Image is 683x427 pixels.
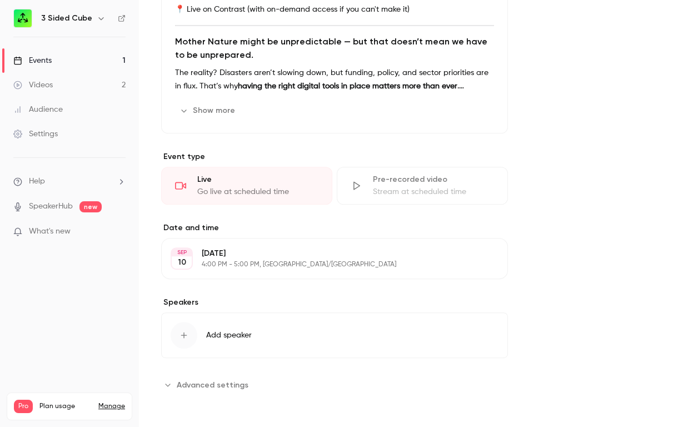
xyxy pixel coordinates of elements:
[98,402,125,411] a: Manage
[175,66,494,93] p: The reality? Disasters aren’t slowing down, but funding, policy, and sector priorities are in flu...
[161,222,508,234] label: Date and time
[175,102,242,120] button: Show more
[161,376,255,394] button: Advanced settings
[175,36,487,60] strong: Mother Nature might be unpredictable — but that doesn’t mean we have to be unprepared.
[161,376,508,394] section: Advanced settings
[39,402,92,411] span: Plan usage
[13,80,53,91] div: Videos
[13,55,52,66] div: Events
[161,167,332,205] div: LiveGo live at scheduled time
[238,82,457,90] strong: having the right digital tools in place matters more than ever
[373,174,494,185] div: Pre-recorded video
[13,128,58,140] div: Settings
[177,379,248,391] span: Advanced settings
[41,13,92,24] h6: 3 Sided Cube
[337,167,508,205] div: Pre-recorded videoStream at scheduled time
[373,186,494,197] div: Stream at scheduled time
[197,186,318,197] div: Go live at scheduled time
[202,248,449,259] p: [DATE]
[29,226,71,237] span: What's new
[29,176,45,187] span: Help
[202,260,449,269] p: 4:00 PM - 5:00 PM, [GEOGRAPHIC_DATA]/[GEOGRAPHIC_DATA]
[161,297,508,308] label: Speakers
[14,400,33,413] span: Pro
[172,249,192,256] div: SEP
[13,104,63,115] div: Audience
[14,9,32,27] img: 3 Sided Cube
[206,330,252,341] span: Add speaker
[29,201,73,212] a: SpeakerHub
[161,312,508,358] button: Add speaker
[175,3,494,16] p: 📍 Live on Contrast (with on-demand access if you can't make it)
[13,176,126,187] li: help-dropdown-opener
[112,227,126,237] iframe: Noticeable Trigger
[197,174,318,185] div: Live
[178,257,186,268] p: 10
[79,201,102,212] span: new
[161,151,508,162] p: Event type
